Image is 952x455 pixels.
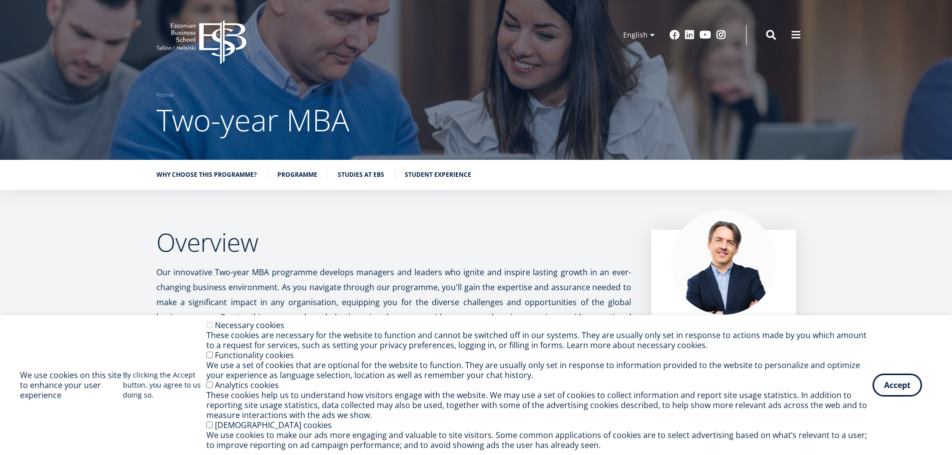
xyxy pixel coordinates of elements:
p: Our innovative Two-year MBA programme develops managers and leaders who ignite and inspire lastin... [156,265,631,340]
label: [DEMOGRAPHIC_DATA] cookies [215,420,332,431]
a: Linkedin [685,30,695,40]
a: Studies at EBS [338,170,384,180]
button: Accept [873,374,922,397]
a: Why choose this programme? [156,170,257,180]
div: These cookies help us to understand how visitors engage with the website. We may use a set of coo... [206,390,873,420]
a: Home [156,90,173,100]
label: Functionality cookies [215,350,294,361]
a: Student experience [405,170,471,180]
a: Facebook [670,30,680,40]
h2: Overview [156,230,631,255]
h2: We use cookies on this site to enhance your user experience [20,370,123,400]
a: Instagram [716,30,726,40]
div: We use a set of cookies that are optional for the website to function. They are usually only set ... [206,360,873,380]
img: Marko Rillo [671,210,776,315]
label: Necessary cookies [215,320,284,331]
div: We use cookies to make our ads more engaging and valuable to site visitors. Some common applicati... [206,430,873,450]
span: Two-year MBA [156,99,349,140]
a: Youtube [700,30,711,40]
label: Analytics cookies [215,380,279,391]
p: By clicking the Accept button, you agree to us doing so. [123,370,206,400]
div: These cookies are necessary for the website to function and cannot be switched off in our systems... [206,330,873,350]
a: Programme [277,170,317,180]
